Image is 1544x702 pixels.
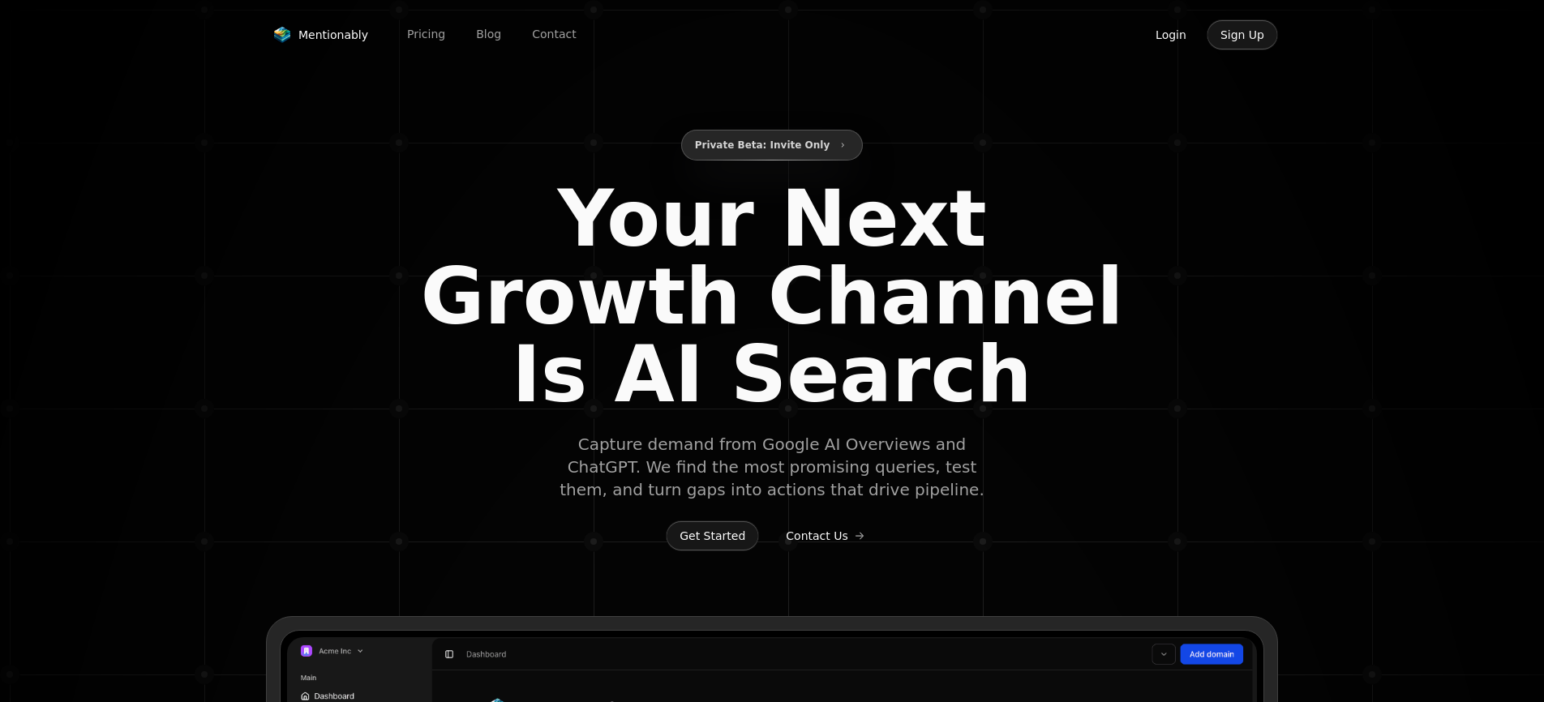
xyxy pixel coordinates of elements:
[272,27,292,43] img: Mentionably logo
[497,433,1047,501] span: Capture demand from Google AI Overviews and ChatGPT. We find the most promising queries, test the...
[681,130,864,161] button: Private Beta: Invite Only
[1142,19,1200,50] button: Login
[1207,19,1278,50] button: Sign Up
[519,22,589,47] a: Contact
[786,528,847,544] span: Contact Us
[463,22,514,47] a: Blog
[666,520,759,551] button: Get Started
[394,22,458,47] a: Pricing
[298,27,368,43] span: Mentionably
[772,520,877,551] button: Contact Us
[418,180,1126,413] span: Your Next Growth Channel Is AI Search
[266,24,375,46] a: Mentionably
[695,135,830,155] span: Private Beta: Invite Only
